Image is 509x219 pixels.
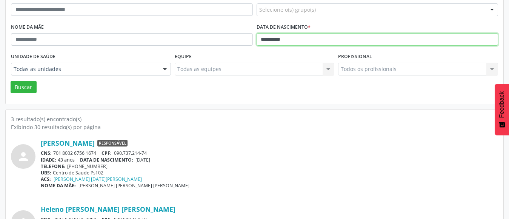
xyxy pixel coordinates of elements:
span: 090.737.214-74 [114,150,147,156]
a: [PERSON_NAME] [DATE][PERSON_NAME] [54,176,142,182]
button: Buscar [11,81,37,94]
div: Centro de Saude Psf 02 [41,170,498,176]
label: Nome da mãe [11,22,44,33]
label: Profissional [338,51,372,63]
span: Todas as unidades [14,65,155,73]
span: DATA DE NASCIMENTO: [80,157,133,163]
div: Exibindo 30 resultado(s) por página [11,123,498,131]
a: Heleno [PERSON_NAME] [PERSON_NAME] [41,205,175,213]
span: TELEFONE: [41,163,66,170]
div: 701 8002 6756 1674 [41,150,498,156]
span: CPF: [101,150,112,156]
div: [PHONE_NUMBER] [41,163,498,170]
label: Equipe [175,51,192,63]
div: 3 resultado(s) encontrado(s) [11,115,498,123]
span: IDADE: [41,157,56,163]
span: Responsável [97,140,128,147]
span: NOME DA MÃE: [41,182,76,189]
span: ACS: [41,176,51,182]
button: Feedback - Mostrar pesquisa [495,84,509,135]
label: Data de nascimento [257,22,311,33]
span: Selecione o(s) grupo(s) [259,6,316,14]
span: Feedback [498,91,505,118]
a: [PERSON_NAME] [41,139,95,147]
span: [PERSON_NAME] [PERSON_NAME] [PERSON_NAME] [78,182,189,189]
span: [DATE] [135,157,150,163]
i: person [17,150,30,163]
span: CNS: [41,150,52,156]
span: UBS: [41,170,51,176]
div: 43 anos [41,157,498,163]
label: Unidade de saúde [11,51,55,63]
